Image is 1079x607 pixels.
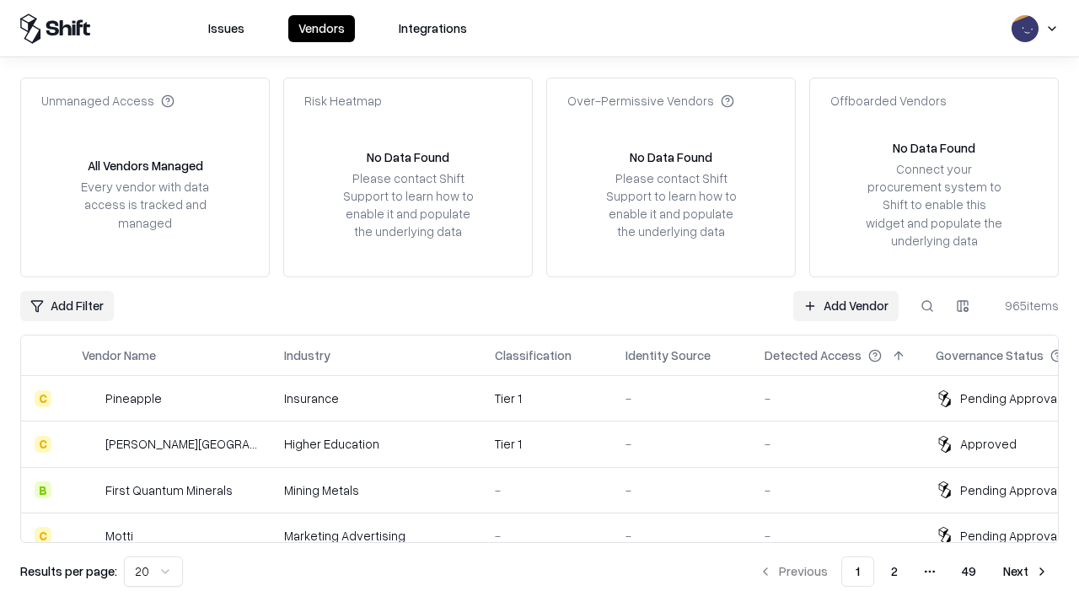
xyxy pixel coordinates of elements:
[625,481,738,499] div: -
[765,527,909,545] div: -
[304,92,382,110] div: Risk Heatmap
[765,389,909,407] div: -
[284,527,468,545] div: Marketing Advertising
[495,389,599,407] div: Tier 1
[35,390,51,407] div: C
[991,297,1059,314] div: 965 items
[288,15,355,42] button: Vendors
[948,556,990,587] button: 49
[864,160,1004,250] div: Connect your procurement system to Shift to enable this widget and populate the underlying data
[625,389,738,407] div: -
[765,481,909,499] div: -
[630,148,712,166] div: No Data Found
[284,346,330,364] div: Industry
[82,346,156,364] div: Vendor Name
[495,435,599,453] div: Tier 1
[495,527,599,545] div: -
[960,389,1060,407] div: Pending Approval
[82,527,99,544] img: Motti
[35,481,51,498] div: B
[367,148,449,166] div: No Data Found
[20,562,117,580] p: Results per page:
[765,346,862,364] div: Detected Access
[75,178,215,231] div: Every vendor with data access is tracked and managed
[35,527,51,544] div: C
[105,481,233,499] div: First Quantum Minerals
[601,169,741,241] div: Please contact Shift Support to learn how to enable it and populate the underlying data
[198,15,255,42] button: Issues
[284,389,468,407] div: Insurance
[495,346,572,364] div: Classification
[765,435,909,453] div: -
[749,556,1059,587] nav: pagination
[35,436,51,453] div: C
[830,92,947,110] div: Offboarded Vendors
[878,556,911,587] button: 2
[105,527,133,545] div: Motti
[960,527,1060,545] div: Pending Approval
[793,291,899,321] a: Add Vendor
[625,346,711,364] div: Identity Source
[960,481,1060,499] div: Pending Approval
[82,436,99,453] img: Reichman University
[841,556,874,587] button: 1
[960,435,1017,453] div: Approved
[284,435,468,453] div: Higher Education
[936,346,1044,364] div: Governance Status
[20,291,114,321] button: Add Filter
[284,481,468,499] div: Mining Metals
[105,389,162,407] div: Pineapple
[495,481,599,499] div: -
[105,435,257,453] div: [PERSON_NAME][GEOGRAPHIC_DATA]
[625,435,738,453] div: -
[993,556,1059,587] button: Next
[567,92,734,110] div: Over-Permissive Vendors
[389,15,477,42] button: Integrations
[41,92,174,110] div: Unmanaged Access
[893,139,975,157] div: No Data Found
[625,527,738,545] div: -
[338,169,478,241] div: Please contact Shift Support to learn how to enable it and populate the underlying data
[82,481,99,498] img: First Quantum Minerals
[82,390,99,407] img: Pineapple
[88,157,203,175] div: All Vendors Managed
